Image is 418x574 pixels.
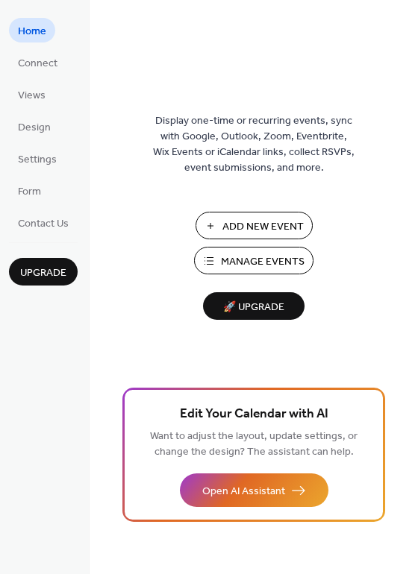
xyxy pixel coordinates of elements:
[9,82,54,107] a: Views
[18,184,41,200] span: Form
[222,219,304,235] span: Add New Event
[9,50,66,75] a: Connect
[9,114,60,139] a: Design
[9,178,50,203] a: Form
[153,113,355,176] span: Display one-time or recurring events, sync with Google, Outlook, Zoom, Eventbrite, Wix Events or ...
[20,265,66,281] span: Upgrade
[180,473,328,507] button: Open AI Assistant
[202,484,285,499] span: Open AI Assistant
[18,120,51,136] span: Design
[9,258,78,286] button: Upgrade
[212,297,296,318] span: 🚀 Upgrade
[18,216,69,232] span: Contact Us
[221,254,305,270] span: Manage Events
[18,24,46,40] span: Home
[9,210,78,235] a: Contact Us
[196,212,313,239] button: Add New Event
[18,152,57,168] span: Settings
[194,247,313,274] button: Manage Events
[180,404,328,425] span: Edit Your Calendar with AI
[18,88,46,104] span: Views
[203,292,305,320] button: 🚀 Upgrade
[18,56,57,72] span: Connect
[150,426,358,462] span: Want to adjust the layout, update settings, or change the design? The assistant can help.
[9,18,55,42] a: Home
[9,146,66,171] a: Settings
